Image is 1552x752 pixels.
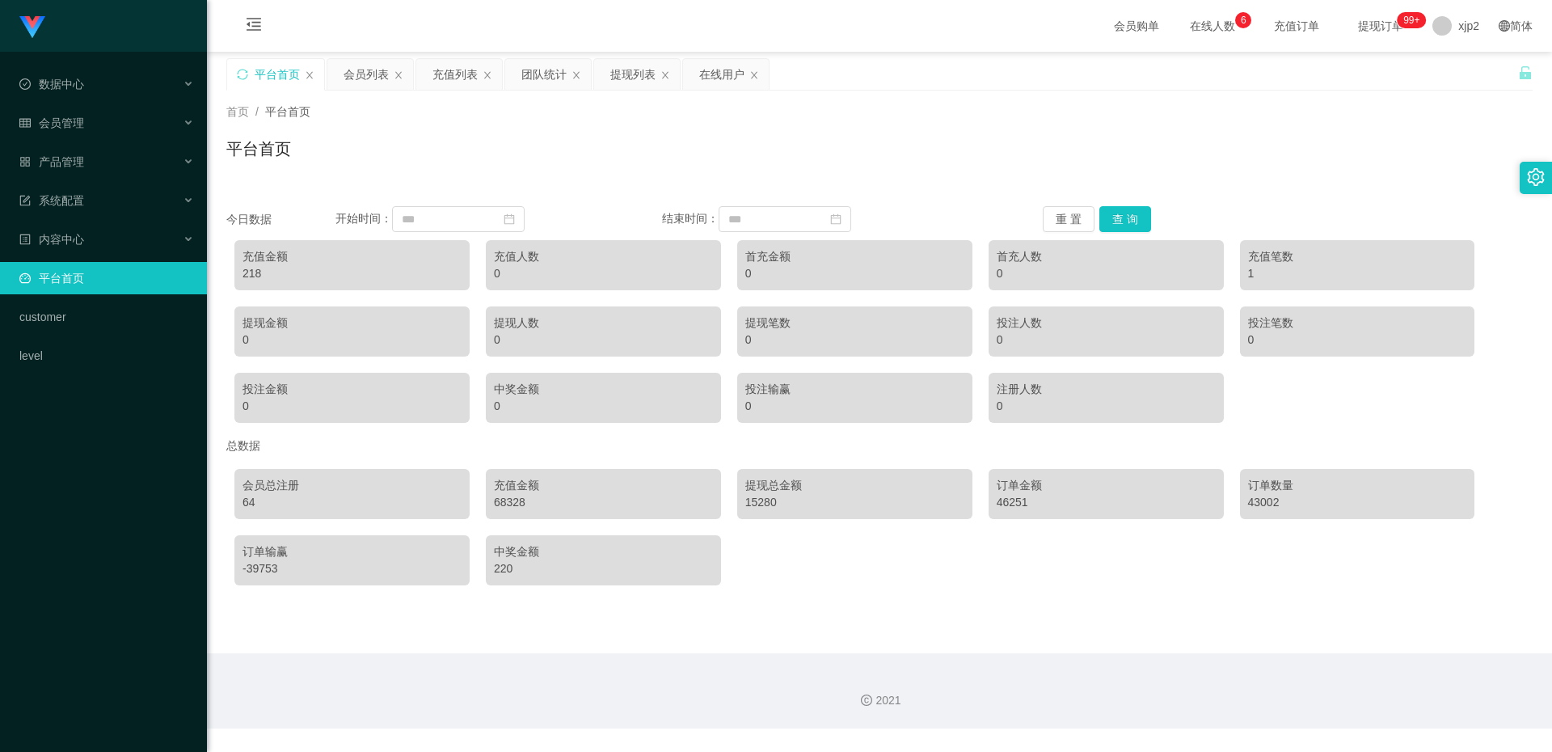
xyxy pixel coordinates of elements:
i: 图标: menu-fold [226,1,281,53]
button: 重 置 [1043,206,1094,232]
i: 图标: close [305,70,314,80]
div: 订单金额 [997,477,1216,494]
span: 产品管理 [19,155,84,168]
i: 图标: close [483,70,492,80]
div: 15280 [745,494,964,511]
div: 220 [494,560,713,577]
div: 充值人数 [494,248,713,265]
div: 中奖金额 [494,381,713,398]
div: 总数据 [226,431,1533,461]
div: 0 [745,265,964,282]
div: 0 [997,265,1216,282]
div: 注册人数 [997,381,1216,398]
div: 提现金额 [242,315,462,332]
div: 充值笔数 [1248,248,1467,265]
div: 充值金额 [242,248,462,265]
div: 订单数量 [1248,477,1467,494]
i: 图标: global [1499,20,1510,32]
div: 0 [494,332,713,349]
a: 图标: dashboard平台首页 [19,262,194,294]
div: 今日数据 [226,211,335,228]
div: 0 [745,398,964,415]
div: 43002 [1248,494,1467,511]
div: 0 [242,332,462,349]
div: -39753 [242,560,462,577]
i: 图标: table [19,117,31,129]
div: 0 [1248,332,1467,349]
span: 结束时间： [662,212,719,225]
i: 图标: check-circle-o [19,78,31,90]
div: 0 [494,398,713,415]
a: level [19,340,194,372]
span: 内容中心 [19,233,84,246]
div: 平台首页 [255,59,300,90]
button: 查 询 [1099,206,1151,232]
div: 在线用户 [699,59,744,90]
div: 0 [997,398,1216,415]
div: 0 [997,332,1216,349]
sup: 6 [1235,12,1251,28]
div: 投注人数 [997,315,1216,332]
div: 1 [1248,265,1467,282]
div: 订单输赢 [242,543,462,560]
sup: 247 [1397,12,1426,28]
div: 64 [242,494,462,511]
div: 投注金额 [242,381,462,398]
a: customer [19,301,194,333]
div: 会员总注册 [242,477,462,494]
div: 提现总金额 [745,477,964,494]
span: / [255,105,259,118]
div: 首充人数 [997,248,1216,265]
div: 0 [745,332,964,349]
i: 图标: calendar [504,213,515,225]
div: 提现笔数 [745,315,964,332]
div: 提现人数 [494,315,713,332]
img: logo.9652507e.png [19,16,45,39]
i: 图标: sync [237,69,248,80]
div: 2021 [220,692,1539,709]
span: 提现订单 [1350,20,1411,32]
div: 0 [494,265,713,282]
i: 图标: form [19,195,31,206]
span: 数据中心 [19,78,84,91]
i: 图标: close [394,70,403,80]
div: 0 [242,398,462,415]
span: 开始时间： [335,212,392,225]
div: 首充金额 [745,248,964,265]
div: 充值列表 [432,59,478,90]
i: 图标: profile [19,234,31,245]
div: 提现列表 [610,59,656,90]
span: 首页 [226,105,249,118]
i: 图标: close [571,70,581,80]
p: 6 [1241,12,1246,28]
div: 投注输赢 [745,381,964,398]
div: 充值金额 [494,477,713,494]
i: 图标: close [749,70,759,80]
h1: 平台首页 [226,137,291,161]
div: 中奖金额 [494,543,713,560]
div: 218 [242,265,462,282]
div: 68328 [494,494,713,511]
span: 会员管理 [19,116,84,129]
i: 图标: setting [1527,168,1545,186]
i: 图标: unlock [1518,65,1533,80]
div: 投注笔数 [1248,315,1467,332]
i: 图标: close [660,70,670,80]
i: 图标: copyright [861,695,872,706]
span: 系统配置 [19,194,84,207]
span: 在线人数 [1182,20,1243,32]
div: 46251 [997,494,1216,511]
i: 图标: calendar [830,213,841,225]
span: 充值订单 [1266,20,1327,32]
div: 会员列表 [344,59,389,90]
span: 平台首页 [265,105,310,118]
i: 图标: appstore-o [19,156,31,167]
div: 团队统计 [521,59,567,90]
